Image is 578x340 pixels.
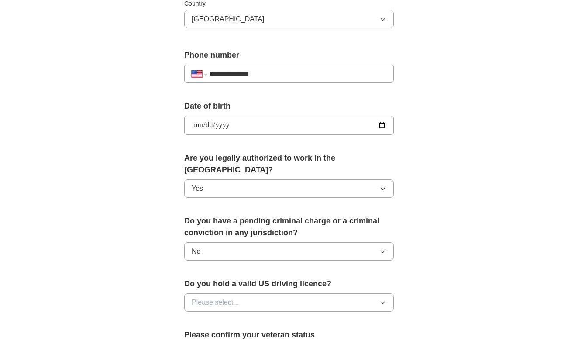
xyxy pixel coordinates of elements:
button: Yes [184,179,394,198]
label: Date of birth [184,100,394,112]
label: Do you have a pending criminal charge or a criminal conviction in any jurisdiction? [184,215,394,239]
button: [GEOGRAPHIC_DATA] [184,10,394,28]
button: Please select... [184,293,394,312]
span: Please select... [192,297,239,308]
button: No [184,242,394,261]
span: No [192,246,200,257]
label: Phone number [184,49,394,61]
span: [GEOGRAPHIC_DATA] [192,14,265,24]
span: Yes [192,183,203,194]
label: Are you legally authorized to work in the [GEOGRAPHIC_DATA]? [184,152,394,176]
label: Do you hold a valid US driving licence? [184,278,394,290]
